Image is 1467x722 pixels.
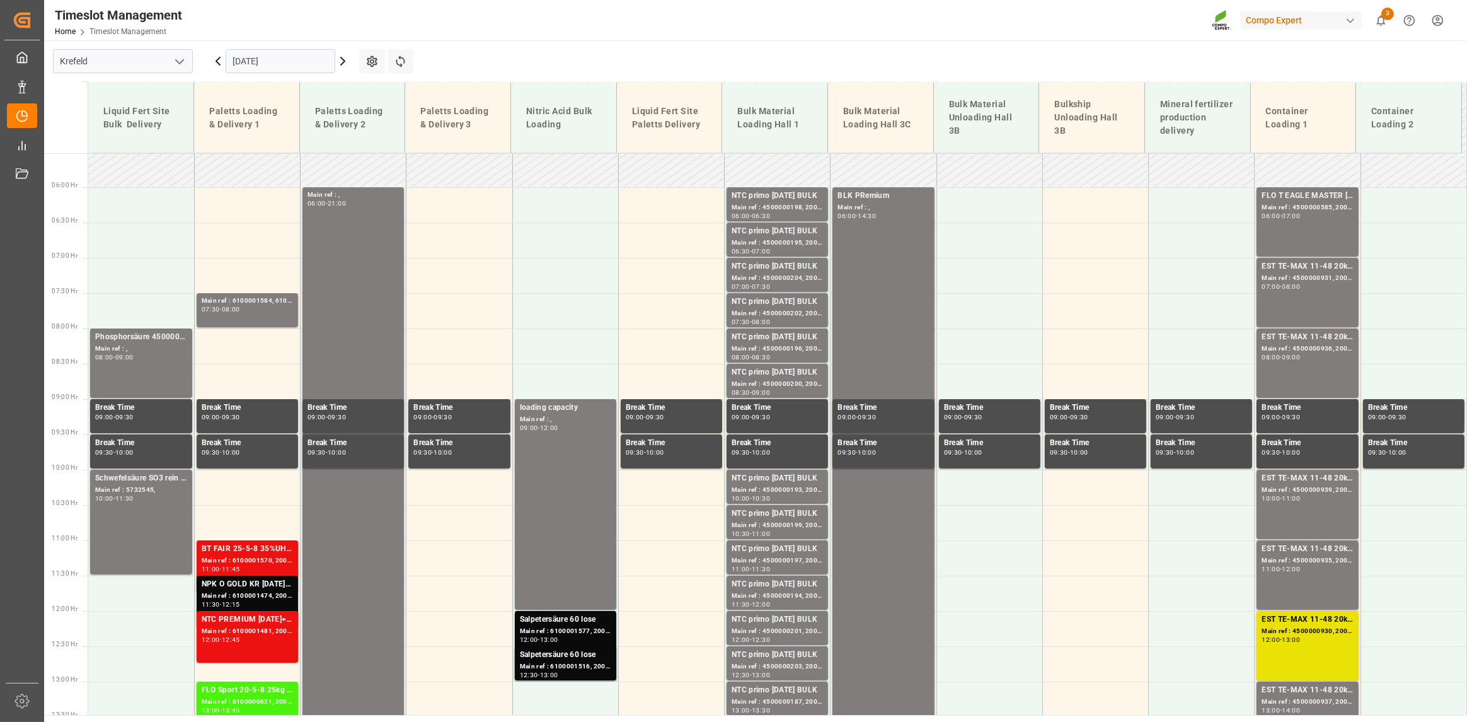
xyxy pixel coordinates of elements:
[326,450,328,455] div: -
[732,190,823,202] div: NTC primo [DATE] BULK
[732,238,823,248] div: Main ref : 4500000195, 2000000032
[220,602,222,607] div: -
[202,414,220,420] div: 09:00
[1050,414,1068,420] div: 09:00
[202,591,293,602] div: Main ref : 6100001474, 2000001305
[1262,414,1280,420] div: 09:00
[1280,354,1282,360] div: -
[837,402,929,414] div: Break Time
[1381,8,1394,20] span: 3
[1262,697,1353,707] div: Main ref : 4500000937, 2000000976
[1368,437,1459,450] div: Break Time
[113,496,115,501] div: -
[202,556,293,566] div: Main ref : 6100001570, 2000001351
[52,393,78,400] span: 09:00 Hr
[53,49,193,73] input: Type to search/select
[1155,93,1240,143] div: Mineral fertilizer production delivery
[1262,213,1280,219] div: 06:00
[837,437,929,450] div: Break Time
[1262,284,1280,289] div: 07:00
[115,354,134,360] div: 09:00
[413,402,505,414] div: Break Time
[750,284,752,289] div: -
[732,556,823,566] div: Main ref : 4500000197, 2000000032
[521,100,606,136] div: Nitric Acid Bulk Loading
[95,472,187,485] div: Schwefelsäure SO3 rein ([PERSON_NAME]);Schwefelsäure SO3 rein (HG-Standard)
[1280,450,1282,455] div: -
[95,402,187,414] div: Break Time
[750,390,752,395] div: -
[1262,472,1353,485] div: EST TE-MAX 11-48 20kg (x56) WW
[1262,543,1353,556] div: EST TE-MAX 11-48 20kg (x56) WW
[732,707,750,713] div: 13:00
[750,672,752,678] div: -
[202,578,293,591] div: NPK O GOLD KR [DATE] 25kg (x60) IT
[538,637,539,643] div: -
[1050,402,1141,414] div: Break Time
[732,319,750,325] div: 07:30
[1262,273,1353,284] div: Main ref : 4500000931, 2000000976
[540,672,558,678] div: 13:00
[837,450,856,455] div: 09:30
[644,414,646,420] div: -
[732,273,823,284] div: Main ref : 4500000204, 2000000032
[413,450,432,455] div: 09:30
[520,414,611,425] div: Main ref : ,
[413,437,505,450] div: Break Time
[113,414,115,420] div: -
[1261,100,1346,136] div: Container Loading 1
[1367,6,1395,35] button: show 3 new notifications
[750,450,752,455] div: -
[113,450,115,455] div: -
[1176,414,1194,420] div: 09:30
[837,190,929,202] div: BLK PRemium
[732,520,823,531] div: Main ref : 4500000199, 2000000032
[732,591,823,602] div: Main ref : 4500000194, 2000000032
[434,450,452,455] div: 10:00
[222,306,240,312] div: 08:00
[752,496,770,501] div: 10:30
[732,260,823,273] div: NTC primo [DATE] BULK
[1156,402,1247,414] div: Break Time
[52,641,78,648] span: 12:30 Hr
[732,379,823,390] div: Main ref : 4500000200, 2000000032
[626,437,717,450] div: Break Time
[732,414,750,420] div: 09:00
[1366,100,1451,136] div: Container Loading 2
[1282,566,1301,572] div: 12:00
[220,707,222,713] div: -
[732,284,750,289] div: 07:00
[220,450,222,455] div: -
[1068,450,1070,455] div: -
[1262,707,1280,713] div: 13:00
[1068,414,1070,420] div: -
[308,414,326,420] div: 09:00
[1262,260,1353,273] div: EST TE-MAX 11-48 20kg (x56) WW
[520,649,611,661] div: Salpetersäure 60 lose
[202,450,220,455] div: 09:30
[220,306,222,312] div: -
[1262,485,1353,496] div: Main ref : 4500000939, 2000000976
[326,201,328,206] div: -
[858,213,876,219] div: 14:30
[52,464,78,471] span: 10:00 Hr
[538,425,539,431] div: -
[52,711,78,718] span: 13:30 Hr
[856,450,858,455] div: -
[202,637,220,643] div: 12:00
[856,213,858,219] div: -
[1282,496,1301,501] div: 11:00
[170,52,188,71] button: open menu
[1156,414,1174,420] div: 09:00
[750,637,752,643] div: -
[434,414,452,420] div: 09:30
[750,496,752,501] div: -
[538,672,539,678] div: -
[540,425,558,431] div: 12:00
[1212,9,1232,32] img: Screenshot%202023-09-29%20at%2010.02.21.png_1712312052.png
[520,626,611,637] div: Main ref : 6100001577, 2000001346
[98,100,183,136] div: Liquid Fert Site Bulk Delivery
[520,637,538,643] div: 12:00
[520,614,611,626] div: Salpetersäure 60 lose
[858,450,876,455] div: 10:00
